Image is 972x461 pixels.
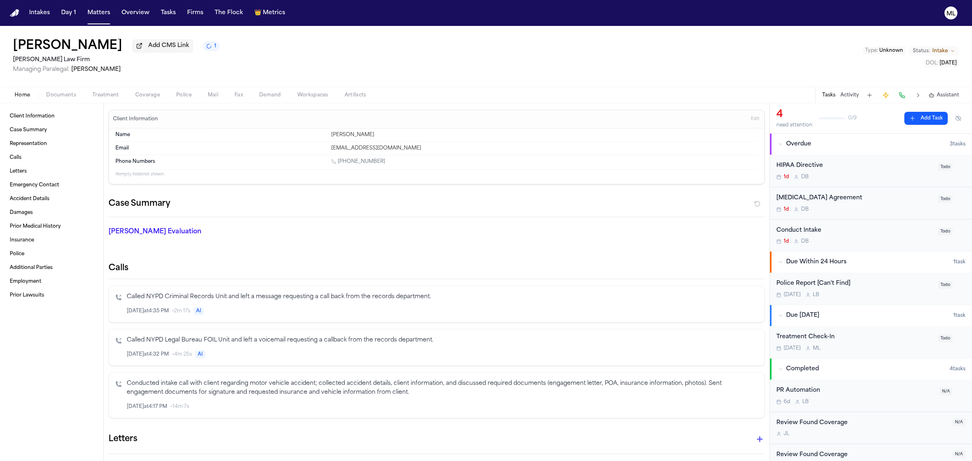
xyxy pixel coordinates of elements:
div: HIPAA Directive [776,161,933,171]
div: Open task: HIPAA Directive [770,155,972,187]
span: Add CMS Link [148,42,189,50]
h2: Calls [109,263,765,274]
button: Hide completed tasks (⌘⇧H) [951,112,966,125]
span: Completed [786,365,819,373]
h3: Client Information [111,116,160,122]
h2: Case Summary [109,197,170,210]
button: Tasks [158,6,179,20]
button: Overview [118,6,153,20]
button: crownMetrics [251,6,288,20]
a: Call 1 (914) 661-2066 [331,158,385,165]
button: Completed4tasks [770,359,972,380]
span: Mail [208,92,218,98]
button: Edit Type: Unknown [863,47,906,55]
h1: [PERSON_NAME] [13,39,122,53]
span: [DATE] at 4:17 PM [127,403,167,410]
button: Create Immediate Task [880,90,891,101]
span: Assistant [937,92,959,98]
span: Todo [938,195,953,203]
span: D B [801,238,809,245]
span: 1 task [953,259,966,265]
span: DOL : [926,61,938,66]
p: 9 empty fields not shown. [115,171,758,177]
span: Workspaces [297,92,328,98]
button: Tasks [822,92,836,98]
span: Unknown [879,48,903,53]
span: Type : [865,48,878,53]
button: Change status from Intake [909,46,959,56]
button: Intakes [26,6,53,20]
span: Todo [938,281,953,289]
div: Review Found Coverage [776,450,948,460]
h2: [PERSON_NAME] Law Firm [13,55,220,65]
div: Treatment Check-In [776,333,933,342]
h1: Letters [109,433,137,446]
div: [MEDICAL_DATA] Agreement [776,194,933,203]
div: Open task: Review Found Coverage [770,412,972,444]
span: [DATE] at 4:35 PM [127,308,169,314]
span: 1d [784,174,789,180]
a: Emergency Contact [6,179,97,192]
span: Todo [938,228,953,235]
span: 1d [784,206,789,213]
button: Add Task [864,90,875,101]
p: Called NYPD Criminal Records Unit and left a message requesting a call back from the records depa... [127,292,758,302]
button: 1 active task [203,41,220,51]
span: 6d [784,399,790,405]
span: 3 task s [950,141,966,147]
a: Additional Parties [6,261,97,274]
button: Add CMS Link [132,39,193,52]
a: Insurance [6,234,97,247]
span: L B [802,399,809,405]
button: Assistant [929,92,959,98]
span: 4 task s [950,366,966,372]
span: • 14m 7s [171,403,189,410]
a: Representation [6,137,97,150]
span: N/A [953,418,966,426]
button: Day 1 [58,6,79,20]
span: AI [195,350,205,359]
button: Due Within 24 Hours1task [770,252,972,273]
span: N/A [940,388,953,395]
div: Open task: Conduct Intake [770,220,972,252]
span: D B [801,206,809,213]
span: [DATE] [784,292,801,298]
a: Home [10,9,19,17]
button: Matters [84,6,113,20]
span: • 2m 17s [172,308,190,314]
span: Intake [932,48,948,54]
div: 4 [776,108,812,121]
span: Police [176,92,192,98]
span: Due [DATE] [786,312,819,320]
a: Police [6,248,97,260]
div: Open task: Treatment Check-In [770,326,972,358]
span: [DATE] [940,61,957,66]
span: Coverage [135,92,160,98]
a: Client Information [6,110,97,123]
button: Edit DOL: 2025-09-07 [923,59,959,67]
a: Damages [6,206,97,219]
button: Overdue3tasks [770,134,972,155]
a: Calls [6,151,97,164]
span: [DATE] at 4:32 PM [127,351,169,358]
span: Documents [46,92,76,98]
span: Edit [751,116,759,122]
a: Case Summary [6,124,97,137]
img: Finch Logo [10,9,19,17]
div: [PERSON_NAME] [331,132,758,138]
span: Todo [938,335,953,342]
p: Called NYPD Legal Bureau FOIL Unit and left a voicemail requesting a callback from the records de... [127,336,758,345]
button: Make a Call [896,90,908,101]
a: Prior Lawsuits [6,289,97,302]
span: Home [15,92,30,98]
span: Demand [259,92,281,98]
button: Add Task [904,112,948,125]
span: 1 task [953,312,966,319]
span: [DATE] [784,345,801,352]
a: Accident Details [6,192,97,205]
button: Due [DATE]1task [770,305,972,326]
